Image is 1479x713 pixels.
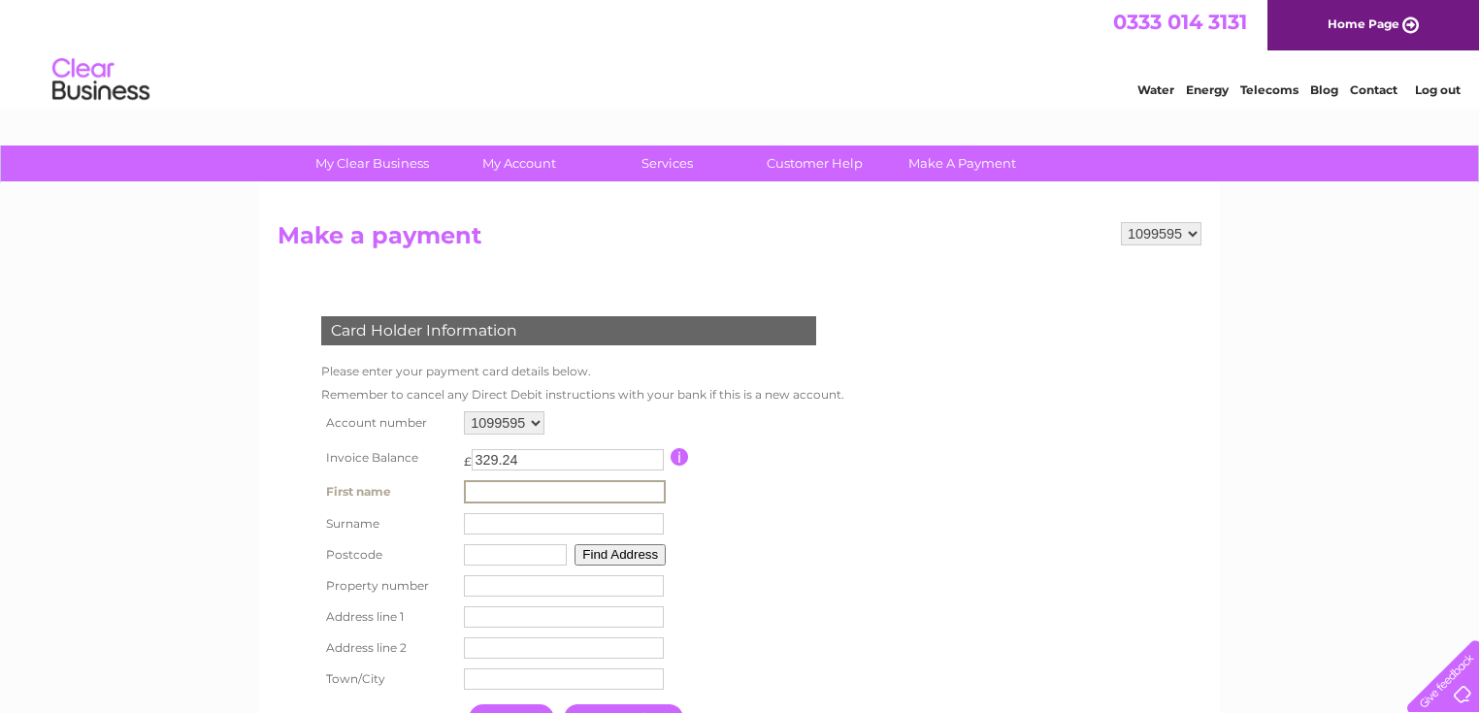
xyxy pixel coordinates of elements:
a: My Account [440,146,600,181]
th: Town/City [316,664,459,695]
th: First name [316,475,459,508]
a: Services [587,146,747,181]
button: Find Address [575,544,666,566]
a: Log out [1415,82,1461,97]
h2: Make a payment [278,222,1201,259]
a: Make A Payment [882,146,1042,181]
th: Address line 2 [316,632,459,664]
a: My Clear Business [292,146,452,181]
a: Water [1137,82,1174,97]
th: Account number [316,406,459,439]
td: Please enter your payment card details below. [316,360,849,383]
img: logo.png [51,50,150,110]
div: Clear Business is a trading name of Verastar Limited (registered in [GEOGRAPHIC_DATA] No. 3667643... [282,11,1200,94]
th: Surname [316,508,459,539]
a: Customer Help [735,146,895,181]
th: Address line 1 [316,601,459,632]
a: Contact [1350,82,1397,97]
input: Information [671,448,689,466]
th: Invoice Balance [316,439,459,475]
div: Card Holder Information [321,316,816,345]
a: Telecoms [1240,82,1298,97]
a: Blog [1310,82,1338,97]
td: £ [464,444,472,469]
th: Postcode [316,539,459,570]
a: Energy [1186,82,1229,97]
th: Property number [316,570,459,601]
td: Remember to cancel any Direct Debit instructions with your bank if this is a new account. [316,383,849,406]
a: 0333 014 3131 [1113,10,1247,34]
